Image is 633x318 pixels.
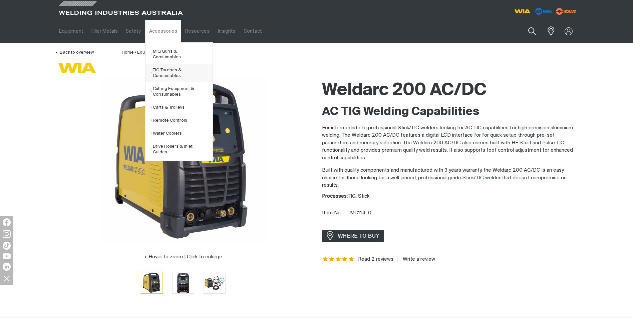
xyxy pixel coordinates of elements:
[3,253,11,259] img: YouTube
[122,20,145,43] a: Safety
[150,127,213,140] a: Water Coolers
[140,253,226,261] button: Hover to zoom | Click to enlarge
[150,140,213,159] a: Drive Rollers & Inlet Guides
[3,263,11,271] img: LinkedIn
[322,194,348,199] strong: Processes:
[512,23,543,39] input: Product name or item number...
[204,272,226,294] button: Go to slide 3
[521,23,544,39] button: Search products
[55,50,94,55] a: Back to overview of TIG Welders
[358,256,393,262] a: Read 2 reviews
[145,42,213,161] ul: Accessories Submenu
[141,272,163,293] img: Weldarc 200 AC/DC
[1,273,12,284] img: hide socials
[141,272,163,294] button: Go to slide 1
[150,64,213,82] a: TIG Torches & Consumables
[322,167,578,189] p: Built with quality components and manufactured with 3 years warranty, the Weldarc 200 AC/DC is an...
[145,20,181,43] a: Accessories
[322,257,355,262] span: Rating: 5
[100,76,267,243] img: Weldarc 200 AC/DC
[3,230,11,238] img: Instagram
[214,20,239,43] a: Insights
[350,210,371,215] span: MC114-0
[322,230,384,242] a: WHERE TO BUY
[122,50,134,55] a: Home
[137,50,159,55] a: Equipment
[240,20,266,43] a: Contact
[122,49,187,56] nav: Breadcrumb
[322,124,578,162] p: For intermediate to professional Stick/TIG welders looking for AC TIG capabilities for high preci...
[150,101,213,114] a: Carts & Trolleys
[150,45,213,64] a: MIG Guns & Consumables
[3,218,11,226] img: Facebook
[55,20,87,43] a: Equipment
[322,193,578,200] div: TIG, Stick
[322,80,578,101] h1: Weldarc 200 AC/DC
[55,20,447,43] nav: Main
[554,6,578,16] img: miller
[334,231,384,241] span: WHERE TO BUY
[204,272,225,293] img: Weldarc 200 AC/DC
[322,209,349,217] span: Item No.
[173,272,194,293] img: Weldarc 200 AC/DC
[397,256,435,262] a: Write a review
[87,20,122,43] a: Filler Metals
[181,20,214,43] a: Resources
[322,105,578,119] h2: AC TIG Welding Capabilities
[150,114,213,127] a: Remote Controls
[150,82,213,101] a: Cutting Equipment & Consumables
[3,242,11,250] img: TikTok
[172,272,194,294] button: Go to slide 2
